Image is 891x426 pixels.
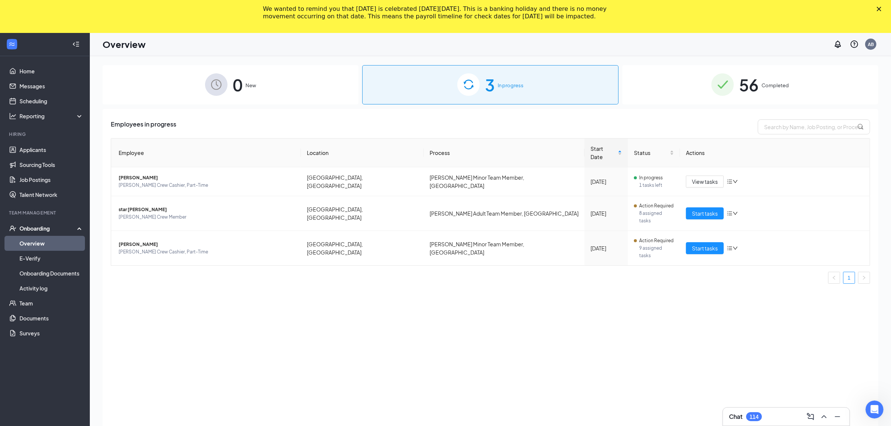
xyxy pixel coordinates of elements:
[727,179,733,185] span: bars
[591,144,616,161] span: Start Date
[19,172,83,187] a: Job Postings
[233,72,242,98] span: 0
[639,244,674,259] span: 9 assigned tasks
[424,139,585,167] th: Process
[111,119,176,134] span: Employees in progress
[686,176,724,188] button: View tasks
[103,38,146,51] h1: Overview
[692,244,718,252] span: Start tasks
[843,272,855,284] li: 1
[858,272,870,284] button: right
[639,202,674,210] span: Action Required
[805,411,817,423] button: ComposeMessage
[263,5,616,20] div: We wanted to remind you that [DATE] is celebrated [DATE][DATE]. This is a banking holiday and the...
[119,174,295,182] span: [PERSON_NAME]
[818,411,830,423] button: ChevronUp
[832,276,836,280] span: left
[119,206,295,213] span: star [PERSON_NAME]
[634,149,669,157] span: Status
[9,131,82,137] div: Hiring
[758,119,870,134] input: Search by Name, Job Posting, or Process
[19,281,83,296] a: Activity log
[19,296,83,311] a: Team
[485,72,495,98] span: 3
[832,411,843,423] button: Minimize
[19,94,83,109] a: Scheduling
[19,79,83,94] a: Messages
[727,245,733,251] span: bars
[19,157,83,172] a: Sourcing Tools
[498,82,524,89] span: In progress
[833,40,842,49] svg: Notifications
[119,248,295,256] span: [PERSON_NAME] Crew Cashier, Part-Time
[591,177,622,186] div: [DATE]
[733,179,738,184] span: down
[828,272,840,284] li: Previous Page
[828,272,840,284] button: left
[301,196,424,231] td: [GEOGRAPHIC_DATA], [GEOGRAPHIC_DATA]
[301,231,424,265] td: [GEOGRAPHIC_DATA], [GEOGRAPHIC_DATA]
[692,209,718,217] span: Start tasks
[424,167,585,196] td: [PERSON_NAME] Minor Team Member, [GEOGRAPHIC_DATA]
[686,207,724,219] button: Start tasks
[72,40,80,48] svg: Collapse
[680,139,870,167] th: Actions
[111,139,301,167] th: Employee
[19,251,83,266] a: E-Verify
[639,182,674,189] span: 1 tasks left
[9,210,82,216] div: Team Management
[806,412,815,421] svg: ComposeMessage
[868,41,874,48] div: AB
[424,196,585,231] td: [PERSON_NAME] Adult Team Member, [GEOGRAPHIC_DATA]
[119,213,295,221] span: [PERSON_NAME] Crew Member
[733,246,738,251] span: down
[19,236,83,251] a: Overview
[9,225,16,232] svg: UserCheck
[19,142,83,157] a: Applicants
[686,242,724,254] button: Start tasks
[119,182,295,189] span: [PERSON_NAME] Crew Cashier, Part-Time
[19,266,83,281] a: Onboarding Documents
[628,139,680,167] th: Status
[866,401,884,419] iframe: Intercom live chat
[639,210,674,225] span: 8 assigned tasks
[762,82,789,89] span: Completed
[639,237,674,244] span: Action Required
[301,167,424,196] td: [GEOGRAPHIC_DATA], [GEOGRAPHIC_DATA]
[591,244,622,252] div: [DATE]
[245,82,256,89] span: New
[729,413,742,421] h3: Chat
[591,209,622,217] div: [DATE]
[843,272,855,283] a: 1
[9,112,16,120] svg: Analysis
[733,211,738,216] span: down
[639,174,663,182] span: In progress
[727,210,733,216] span: bars
[19,225,77,232] div: Onboarding
[862,276,866,280] span: right
[19,311,83,326] a: Documents
[119,241,295,248] span: [PERSON_NAME]
[739,72,759,98] span: 56
[301,139,424,167] th: Location
[19,326,83,341] a: Surveys
[19,187,83,202] a: Talent Network
[820,412,829,421] svg: ChevronUp
[19,112,84,120] div: Reporting
[19,64,83,79] a: Home
[833,412,842,421] svg: Minimize
[8,40,16,48] svg: WorkstreamLogo
[424,231,585,265] td: [PERSON_NAME] Minor Team Member, [GEOGRAPHIC_DATA]
[750,414,759,420] div: 114
[858,272,870,284] li: Next Page
[692,177,718,186] span: View tasks
[877,7,884,11] div: Close
[850,40,859,49] svg: QuestionInfo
